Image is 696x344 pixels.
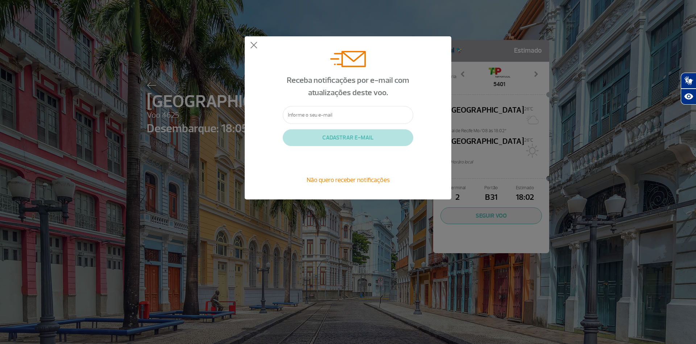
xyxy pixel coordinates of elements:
[681,89,696,105] button: Abrir recursos assistivos.
[307,176,390,184] span: Não quero receber notificações
[283,106,413,124] input: Informe o seu e-mail
[287,75,409,98] span: Receba notificações por e-mail com atualizações deste voo.
[283,129,413,146] button: CADASTRAR E-MAIL
[681,73,696,105] div: Plugin de acessibilidade da Hand Talk.
[681,73,696,89] button: Abrir tradutor de língua de sinais.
